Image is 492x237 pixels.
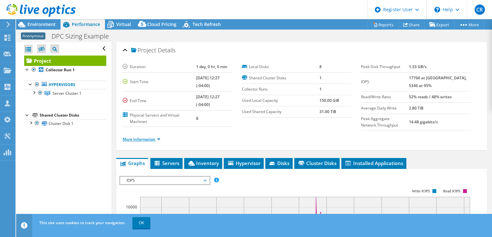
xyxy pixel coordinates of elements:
[196,75,220,88] b: [DATE] 12:27 (-04:00)
[24,89,106,97] a: Server Cluster 1
[409,105,423,111] b: 2.80 TiB
[242,86,319,92] label: Collector Runs
[475,4,485,15] span: CR
[196,64,227,69] b: 1 day, 0 hr, 0 min
[409,75,467,88] b: 17766 at [GEOGRAPHIC_DATA], 5346 at 95%
[24,56,106,66] a: Project
[361,64,409,70] label: Peak Disk Throughput
[412,189,430,193] text: Write IOPS
[361,94,409,100] label: Read/Write Ratio
[298,160,336,166] span: Cluster Disks
[116,21,131,27] span: Virtual
[132,217,150,229] a: OK
[319,75,322,81] b: 1
[39,220,126,225] span: This site uses cookies to track your navigation.
[454,20,484,30] a: More
[123,112,196,125] label: Physical Servers and Virtual Machines
[187,160,219,166] span: Inventory
[21,32,45,39] span: Anonymous
[154,160,179,166] span: Servers
[196,116,198,121] b: 8
[196,94,220,107] b: [DATE] 12:27 (-04:00)
[242,97,319,104] label: Used Local Capacity
[368,20,399,30] a: Reports
[443,189,460,193] text: Read IOPS
[123,177,206,184] span: IOPS
[147,21,176,27] span: Cloud Pricing
[123,64,196,70] label: Duration
[24,81,106,89] a: Hypervisors
[131,47,156,54] span: Project
[345,160,403,166] span: Installed Applications
[361,116,409,128] label: Peak Aggregate Network Throughput
[123,136,160,142] a: More Information
[319,98,339,103] b: 150.00 GiB
[126,204,137,210] text: 16000
[123,79,196,85] label: Start Time
[409,94,452,100] b: 52% reads / 48% writes
[242,109,319,115] label: Used Shared Capacity
[227,160,260,166] span: Hypervisor
[269,160,289,166] span: Disks
[72,21,100,27] span: Performance
[27,21,56,27] span: Environment
[361,79,409,85] label: IOPS
[119,160,145,166] span: Graphs
[398,20,425,30] a: Share
[242,75,319,81] label: Shared Cluster Disks
[24,119,106,127] a: Cluster Disk 1
[434,7,440,13] svg: \n
[40,111,106,119] div: Shared Cluster Disks
[46,67,75,73] b: Collector Run 1
[319,86,322,92] b: 1
[52,91,81,96] span: Server Cluster 1
[193,21,221,27] span: Tech Refresh
[242,64,319,70] label: Local Disks
[49,33,119,40] h1: DPC Sizing Example
[319,64,322,69] b: 8
[24,66,106,74] a: Collector Run 1
[424,20,454,30] a: Export
[409,64,427,69] b: 1.33 GB/s
[409,119,438,125] b: 14.48 gigabits/s
[123,98,196,104] label: End Time
[319,109,336,114] b: 31.00 TiB
[158,46,175,54] span: Details
[361,105,409,111] label: Average Daily Write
